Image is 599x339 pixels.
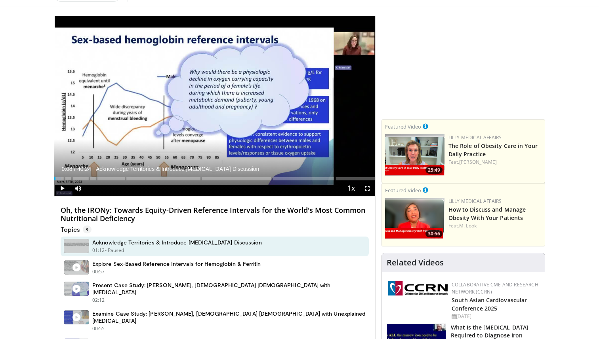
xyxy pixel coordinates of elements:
[459,159,497,165] a: [PERSON_NAME]
[54,180,70,196] button: Play
[96,165,259,172] span: Acknowledge Territories & Introduce [MEDICAL_DATA] Discussion
[425,167,443,174] span: 25:49
[83,225,92,233] span: 9
[448,142,538,158] a: The Role of Obesity Care in Your Daily Practice
[359,180,375,196] button: Fullscreen
[92,282,366,296] h4: Present Case Study: [PERSON_NAME], [DEMOGRAPHIC_DATA] [DEMOGRAPHIC_DATA] with [MEDICAL_DATA]
[448,159,542,166] div: Feat.
[452,296,527,312] a: South Asian Cardiovascular Conference 2025
[343,180,359,196] button: Playback Rate
[92,297,105,304] p: 02:12
[404,16,523,115] iframe: Advertisement
[92,325,105,332] p: 00:55
[448,134,502,141] a: Lilly Medical Affairs
[448,206,526,222] a: How to Discuss and Manage Obesity With Your Patients
[54,177,375,180] div: Progress Bar
[92,310,366,324] h4: Examine Case Study: [PERSON_NAME], [DEMOGRAPHIC_DATA] [DEMOGRAPHIC_DATA] with Unexplained [MEDICA...
[92,239,262,246] h4: Acknowledge Territories & Introduce [MEDICAL_DATA] Discussion
[92,260,261,267] h4: Explore Sex-Based Reference Intervals for Hemoglobin & Ferritin
[448,198,502,205] a: Lilly Medical Affairs
[77,166,91,172] span: 40:24
[452,313,538,320] div: [DATE]
[459,222,477,229] a: M. Look
[70,180,86,196] button: Mute
[385,134,444,176] a: 25:49
[385,134,444,176] img: e1208b6b-349f-4914-9dd7-f97803bdbf1d.png.150x105_q85_crop-smart_upscale.png
[105,247,124,254] p: - Paused
[74,166,76,172] span: /
[92,268,105,275] p: 00:57
[385,198,444,239] a: 30:56
[385,123,421,130] small: Featured Video
[448,222,542,229] div: Feat.
[425,230,443,237] span: 30:56
[54,16,375,197] video-js: Video Player
[387,258,444,267] h4: Related Videos
[61,206,369,223] h4: Oh, the IRONy: Towards Equity-Driven Reference Intervals for the World's Most Common Nutritional ...
[385,187,421,194] small: Featured Video
[61,166,72,172] span: 0:08
[452,281,538,295] a: Collaborative CME and Research Network (CCRN)
[61,225,92,233] p: Topics
[92,247,105,254] p: 01:12
[388,281,448,295] img: a04ee3ba-8487-4636-b0fb-5e8d268f3737.png.150x105_q85_autocrop_double_scale_upscale_version-0.2.png
[385,198,444,239] img: c98a6a29-1ea0-4bd5-8cf5-4d1e188984a7.png.150x105_q85_crop-smart_upscale.png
